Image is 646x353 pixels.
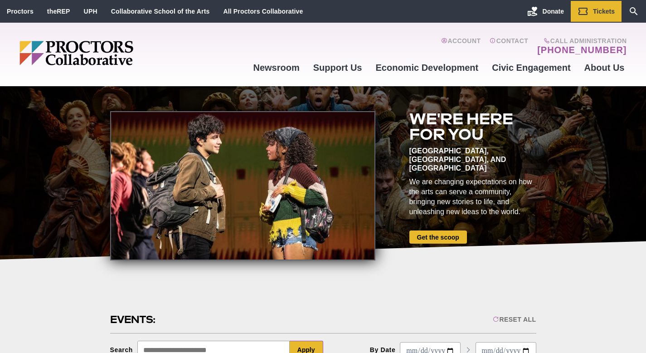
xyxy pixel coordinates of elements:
a: Civic Engagement [485,55,577,80]
a: Get the scoop [409,230,467,244]
a: Account [441,37,481,55]
a: Collaborative School of the Arts [111,8,210,15]
a: UPH [84,8,97,15]
span: Donate [543,8,564,15]
a: Tickets [571,1,622,22]
img: Proctors logo [19,41,203,65]
div: Reset All [493,316,536,323]
div: [GEOGRAPHIC_DATA], [GEOGRAPHIC_DATA], and [GEOGRAPHIC_DATA] [409,147,536,172]
a: Support Us [306,55,369,80]
a: Contact [490,37,528,55]
a: Donate [520,1,571,22]
h2: We're here for you [409,111,536,142]
a: theREP [47,8,70,15]
span: Tickets [593,8,615,15]
a: Search [622,1,646,22]
a: About Us [578,55,631,80]
a: All Proctors Collaborative [223,8,303,15]
a: [PHONE_NUMBER] [537,44,627,55]
a: Proctors [7,8,34,15]
a: Newsroom [246,55,306,80]
div: We are changing expectations on how the arts can serve a community, bringing new stories to life,... [409,177,536,217]
a: Economic Development [369,55,486,80]
h2: Events: [110,313,157,327]
span: Call Administration [534,37,627,44]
